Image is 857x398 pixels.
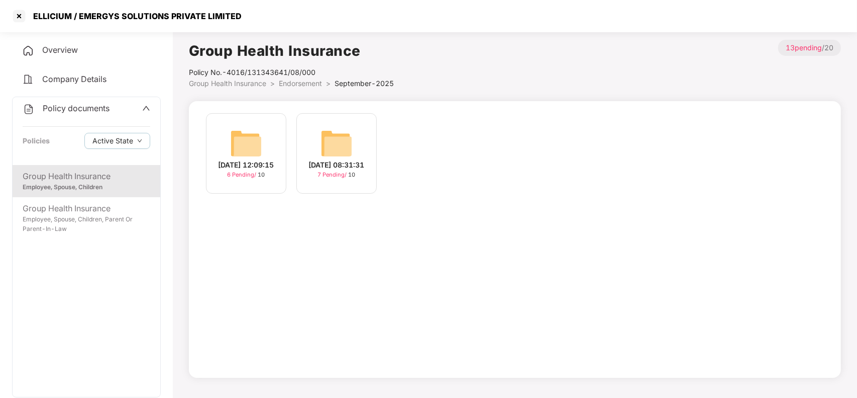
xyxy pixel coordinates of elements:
[22,73,34,86] img: svg+xml;base64,PHN2ZyB4bWxucz0iaHR0cDovL3d3dy53My5vcmcvMjAwMC9zdmciIHdpZHRoPSIyNCIgaGVpZ2h0PSIyNC...
[23,170,150,183] div: Group Health Insurance
[270,79,275,88] span: >
[23,183,150,192] div: Employee, Spouse, Children
[786,43,822,52] span: 13 pending
[326,79,331,88] span: >
[23,103,35,115] img: svg+xml;base64,PHN2ZyB4bWxucz0iaHR0cDovL3d3dy53My5vcmcvMjAwMC9zdmciIHdpZHRoPSIyNCIgaGVpZ2h0PSIyNC...
[318,171,356,179] div: 10
[23,202,150,215] div: Group Health Insurance
[27,11,242,21] div: ELLICIUM / EMERGYS SOLUTIONS PRIVATE LIMITED
[23,215,150,234] div: Employee, Spouse, Children, Parent Or Parent-In-Law
[142,104,150,112] span: up
[42,45,78,55] span: Overview
[43,103,110,113] span: Policy documents
[42,74,106,84] span: Company Details
[189,79,266,88] span: Group Health Insurance
[309,160,365,171] div: [DATE] 08:31:31
[778,40,841,56] p: / 20
[320,127,353,160] img: svg+xml;base64,PHN2ZyB4bWxucz0iaHR0cDovL3d3dy53My5vcmcvMjAwMC9zdmciIHdpZHRoPSI2NCIgaGVpZ2h0PSI2NC...
[189,67,394,78] div: Policy No.- 4016/131343641/08/000
[228,171,258,178] span: 6 Pending /
[228,171,265,179] div: 10
[219,160,274,171] div: [DATE] 12:09:15
[22,45,34,57] img: svg+xml;base64,PHN2ZyB4bWxucz0iaHR0cDovL3d3dy53My5vcmcvMjAwMC9zdmciIHdpZHRoPSIyNCIgaGVpZ2h0PSIyNC...
[84,133,150,149] button: Active Statedown
[335,79,394,88] span: September-2025
[137,138,142,144] span: down
[279,79,322,88] span: Endorsement
[318,171,349,178] span: 7 Pending /
[230,127,262,160] img: svg+xml;base64,PHN2ZyB4bWxucz0iaHR0cDovL3d3dy53My5vcmcvMjAwMC9zdmciIHdpZHRoPSI2NCIgaGVpZ2h0PSI2NC...
[189,40,394,62] h1: Group Health Insurance
[23,135,50,146] div: Policies
[92,135,133,146] span: Active State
